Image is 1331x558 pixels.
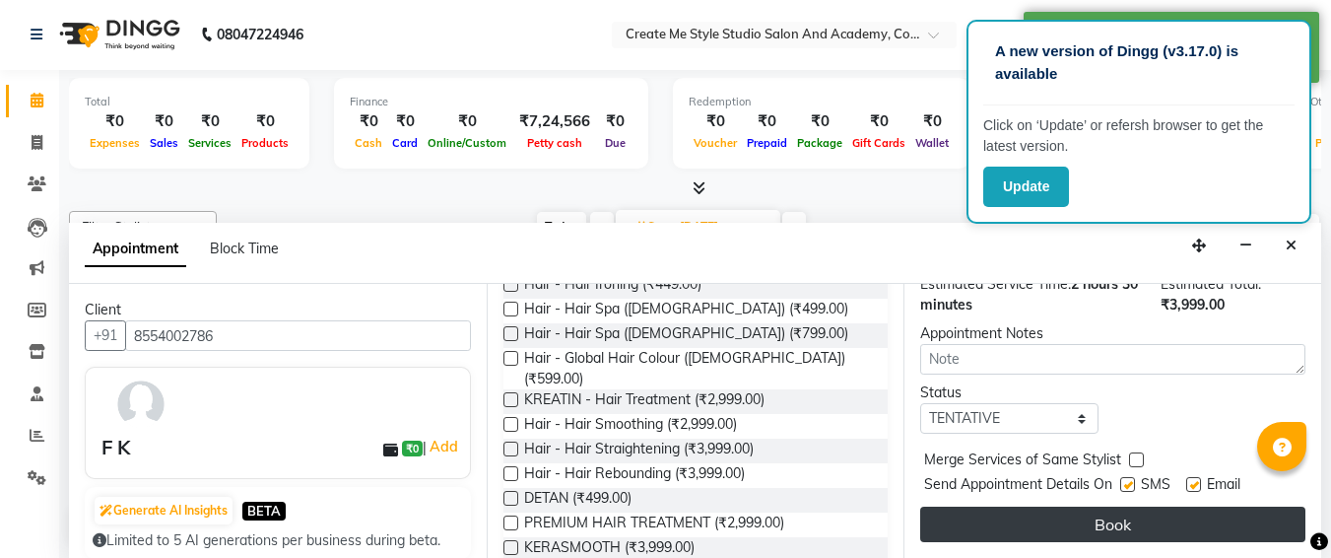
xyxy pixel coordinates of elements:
[1277,231,1305,261] button: Close
[85,94,294,110] div: Total
[924,450,1121,474] span: Merge Services of Same Stylist
[423,110,511,133] div: ₹0
[524,439,754,463] span: Hair - Hair Straightening (₹3,999.00)
[236,110,294,133] div: ₹0
[145,110,183,133] div: ₹0
[217,7,303,62] b: 08047224946
[792,110,847,133] div: ₹0
[85,300,471,320] div: Client
[1141,474,1170,499] span: SMS
[1207,474,1240,499] span: Email
[632,220,674,235] span: Sun
[920,507,1305,542] button: Book
[983,115,1295,157] p: Click on ‘Update’ or refersh browser to get the latest version.
[524,299,848,323] span: Hair - Hair Spa ([DEMOGRAPHIC_DATA]) (₹499.00)
[387,110,423,133] div: ₹0
[524,323,848,348] span: Hair - Hair Spa ([DEMOGRAPHIC_DATA]) (₹799.00)
[50,7,185,62] img: logo
[524,513,784,537] span: PREMIUM HAIR TREATMENT (₹2,999.00)
[82,219,151,235] span: Filter Stylist
[427,435,461,458] a: Add
[101,433,130,462] div: F K
[674,213,772,243] input: 2025-09-07
[524,389,765,414] span: KREATIN - Hair Treatment (₹2,999.00)
[423,435,461,458] span: |
[924,474,1112,499] span: Send Appointment Details On
[93,530,463,551] div: Limited to 5 AI generations per business during beta.
[920,275,1071,293] span: Estimated Service Time:
[920,323,1305,344] div: Appointment Notes
[847,110,910,133] div: ₹0
[85,320,126,351] button: +91
[983,167,1069,207] button: Update
[423,136,511,150] span: Online/Custom
[689,136,742,150] span: Voucher
[995,40,1283,85] p: A new version of Dingg (v3.17.0) is available
[910,110,954,133] div: ₹0
[402,441,423,456] span: ₹0
[242,502,286,521] span: BETA
[183,136,236,150] span: Services
[210,240,279,257] span: Block Time
[689,110,742,133] div: ₹0
[350,110,387,133] div: ₹0
[1161,296,1225,314] span: ₹3,999.00
[920,383,1098,403] div: Status
[522,136,587,150] span: Petty cash
[236,136,294,150] span: Products
[350,94,632,110] div: Finance
[600,136,631,150] span: Due
[112,376,169,433] img: avatar
[742,110,792,133] div: ₹0
[511,110,598,133] div: ₹7,24,566
[524,274,701,299] span: Hair - Hair Ironing (₹449.00)
[387,136,423,150] span: Card
[1161,275,1261,293] span: Estimated Total:
[910,136,954,150] span: Wallet
[847,136,910,150] span: Gift Cards
[792,136,847,150] span: Package
[524,348,873,389] span: Hair - Global Hair Colour ([DEMOGRAPHIC_DATA]) (₹599.00)
[598,110,632,133] div: ₹0
[85,136,145,150] span: Expenses
[524,414,737,439] span: Hair - Hair Smoothing (₹2,999.00)
[537,212,586,243] span: Today
[145,136,183,150] span: Sales
[85,110,145,133] div: ₹0
[85,232,186,267] span: Appointment
[125,320,471,351] input: Search by Name/Mobile/Email/Code
[350,136,387,150] span: Cash
[95,497,233,524] button: Generate AI Insights
[689,94,954,110] div: Redemption
[524,463,745,488] span: Hair - Hair Rebounding (₹3,999.00)
[524,488,632,513] span: DETAN (₹499.00)
[742,136,792,150] span: Prepaid
[183,110,236,133] div: ₹0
